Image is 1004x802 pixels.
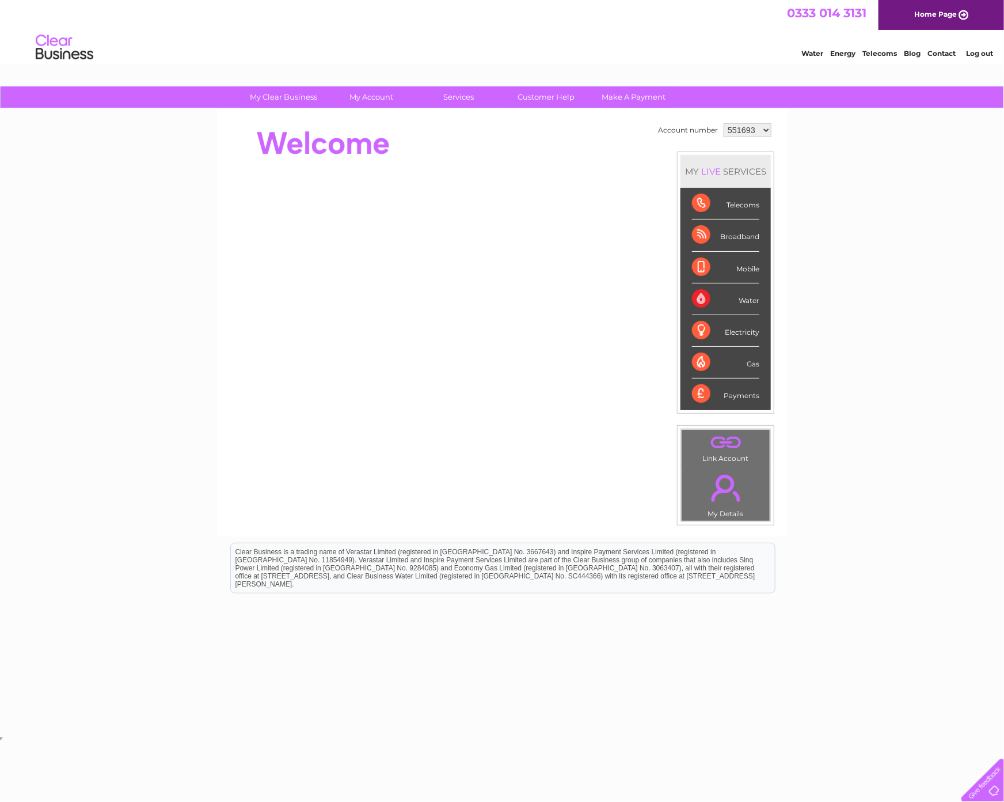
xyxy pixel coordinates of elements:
div: Mobile [692,252,759,283]
a: Telecoms [862,49,897,58]
a: Energy [830,49,855,58]
a: My Account [324,86,419,108]
div: LIVE [699,166,723,177]
a: . [684,433,767,453]
div: MY SERVICES [680,155,771,188]
a: Customer Help [499,86,594,108]
div: Telecoms [692,188,759,220]
td: My Details [681,465,770,521]
a: Contact [927,49,956,58]
a: My Clear Business [237,86,332,108]
a: Log out [966,49,993,58]
div: Broadband [692,220,759,251]
div: Clear Business is a trading name of Verastar Limited (registered in [GEOGRAPHIC_DATA] No. 3667643... [231,6,775,56]
img: logo.png [35,30,94,65]
a: 0333 014 3131 [787,6,866,20]
td: Account number [655,120,721,140]
div: Water [692,283,759,315]
div: Electricity [692,315,759,347]
a: Services [412,86,507,108]
a: Blog [904,49,921,58]
div: Payments [692,379,759,410]
td: Link Account [681,429,770,466]
div: Gas [692,347,759,379]
a: Make A Payment [587,86,682,108]
a: . [684,468,767,508]
a: Water [801,49,823,58]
